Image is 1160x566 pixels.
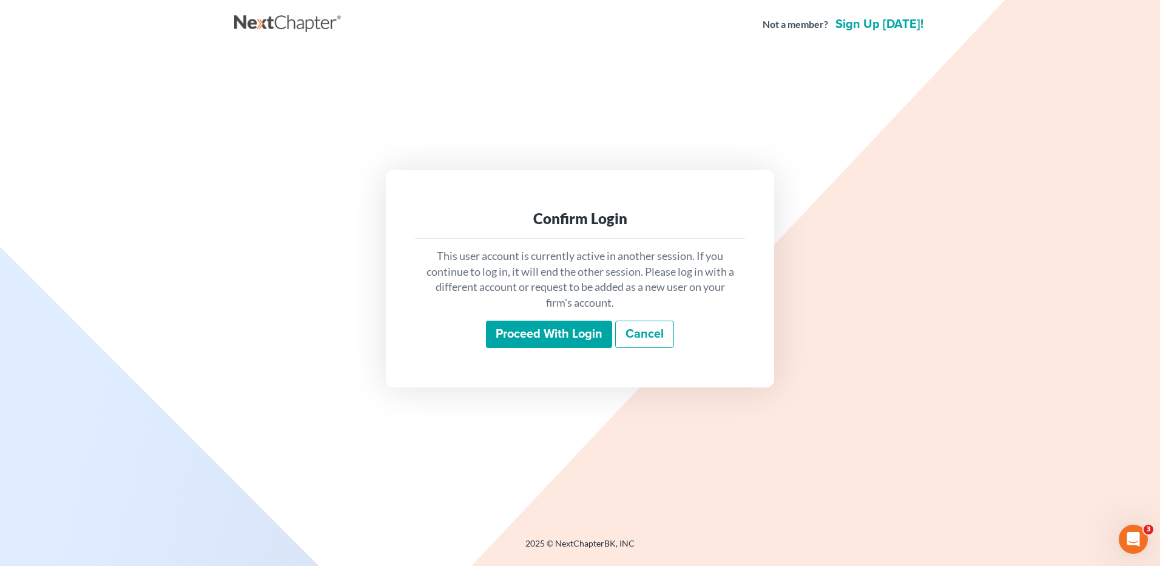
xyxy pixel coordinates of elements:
[615,321,674,349] a: Cancel
[425,209,735,228] div: Confirm Login
[486,321,612,349] input: Proceed with login
[1119,525,1148,554] iframe: Intercom live chat
[234,537,926,559] div: 2025 © NextChapterBK, INC
[425,248,735,311] p: This user account is currently active in another session. If you continue to log in, it will end ...
[763,18,828,32] strong: Not a member?
[1144,525,1153,534] span: 3
[833,18,926,30] a: Sign up [DATE]!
